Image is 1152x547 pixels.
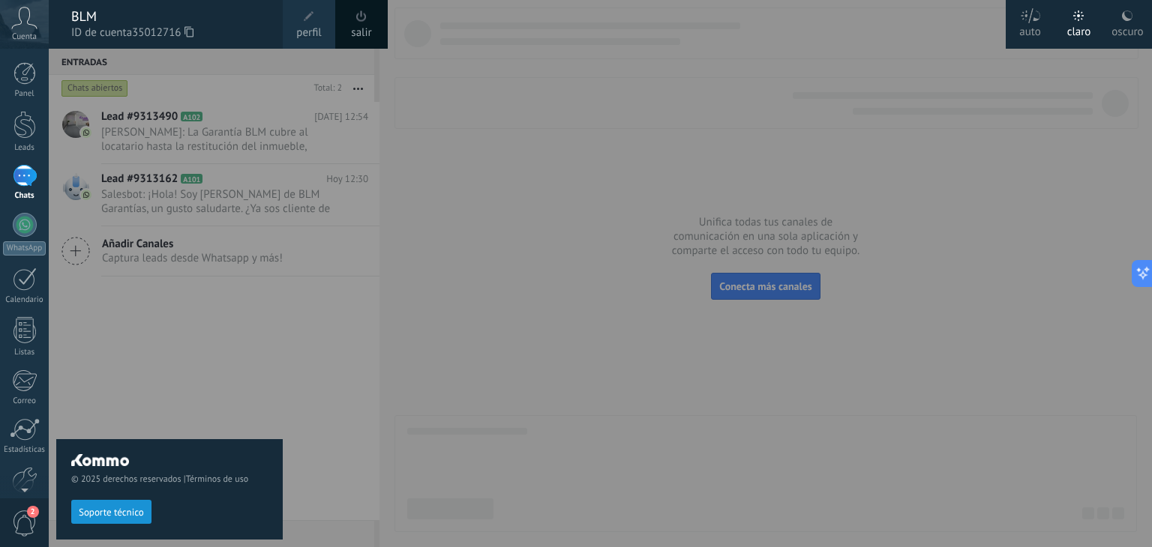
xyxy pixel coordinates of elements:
[3,445,46,455] div: Estadísticas
[186,474,248,485] a: Términos de uso
[71,506,151,517] a: Soporte técnico
[3,348,46,357] div: Listas
[71,25,268,41] span: ID de cuenta
[12,32,37,42] span: Cuenta
[71,474,268,485] span: © 2025 derechos reservados |
[1111,10,1143,49] div: oscuro
[1019,10,1041,49] div: auto
[132,25,193,41] span: 35012716
[3,191,46,201] div: Chats
[27,506,39,518] span: 2
[351,25,371,41] a: salir
[71,8,268,25] div: BLM
[3,295,46,305] div: Calendario
[296,25,321,41] span: perfil
[3,89,46,99] div: Panel
[79,507,144,518] span: Soporte técnico
[3,143,46,153] div: Leads
[3,396,46,406] div: Correo
[1067,10,1091,49] div: claro
[71,500,151,524] button: Soporte técnico
[3,241,46,256] div: WhatsApp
